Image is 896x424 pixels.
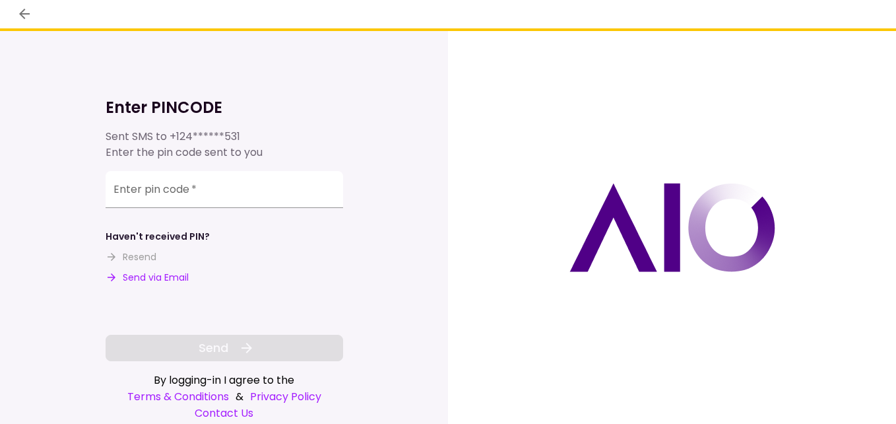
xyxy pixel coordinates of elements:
[106,372,343,388] div: By logging-in I agree to the
[106,388,343,405] div: &
[106,230,210,244] div: Haven't received PIN?
[106,97,343,118] h1: Enter PINCODE
[127,388,229,405] a: Terms & Conditions
[199,339,228,357] span: Send
[106,405,343,421] a: Contact Us
[569,183,775,272] img: AIO logo
[250,388,321,405] a: Privacy Policy
[106,250,156,264] button: Resend
[106,129,343,160] div: Sent SMS to Enter the pin code sent to you
[13,3,36,25] button: back
[106,335,343,361] button: Send
[106,271,189,285] button: Send via Email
